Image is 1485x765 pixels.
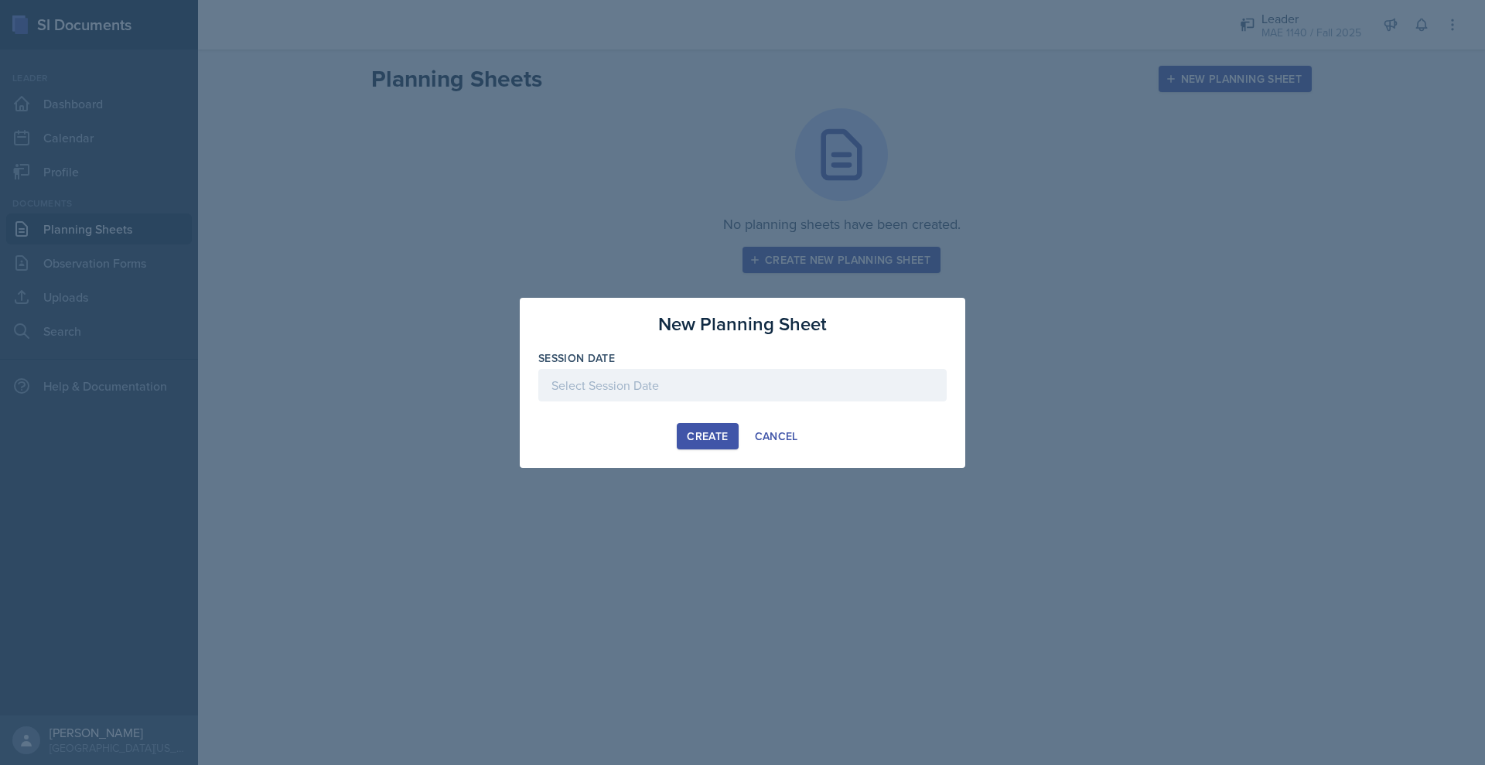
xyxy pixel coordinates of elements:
label: Session Date [538,350,615,366]
button: Create [677,423,738,449]
div: Cancel [755,430,798,442]
button: Cancel [745,423,808,449]
h3: New Planning Sheet [658,310,827,338]
div: Create [687,430,728,442]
